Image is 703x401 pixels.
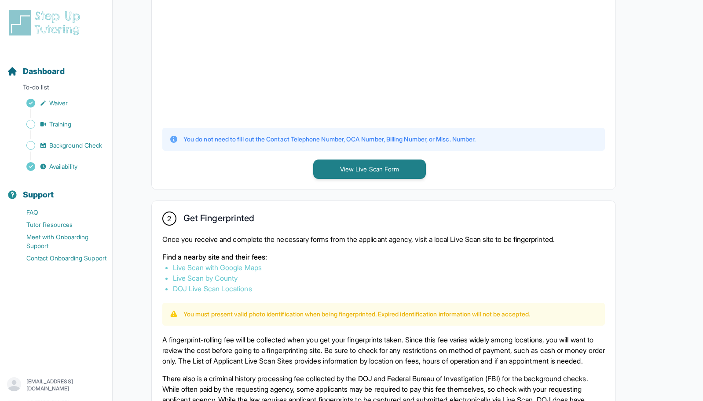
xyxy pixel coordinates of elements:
[313,164,426,173] a: View Live Scan Form
[7,231,112,252] a: Meet with Onboarding Support
[7,9,85,37] img: logo
[4,83,109,95] p: To-do list
[7,252,112,264] a: Contact Onboarding Support
[49,162,77,171] span: Availability
[313,160,426,179] button: View Live Scan Form
[49,99,68,108] span: Waiver
[173,263,262,272] a: Live Scan with Google Maps
[173,274,238,282] a: Live Scan by County
[26,378,105,392] p: [EMAIL_ADDRESS][DOMAIN_NAME]
[49,120,72,129] span: Training
[7,118,112,130] a: Training
[173,284,252,293] a: DOJ Live Scan Locations
[4,51,109,81] button: Dashboard
[49,141,102,150] span: Background Check
[7,65,65,78] a: Dashboard
[4,175,109,204] button: Support
[23,189,54,201] span: Support
[7,139,112,152] a: Background Check
[162,252,605,262] p: Find a nearby site and their fees:
[183,310,530,319] p: You must present valid photo identification when being fingerprinted. Expired identification info...
[7,97,112,109] a: Waiver
[167,213,171,224] span: 2
[7,219,112,231] a: Tutor Resources
[7,377,105,393] button: [EMAIL_ADDRESS][DOMAIN_NAME]
[7,206,112,219] a: FAQ
[23,65,65,78] span: Dashboard
[162,234,605,245] p: Once you receive and complete the necessary forms from the applicant agency, visit a local Live S...
[162,334,605,366] p: A fingerprint-rolling fee will be collected when you get your fingerprints taken. Since this fee ...
[183,213,254,227] h2: Get Fingerprinted
[183,135,476,144] p: You do not need to fill out the Contact Telephone Number, OCA Number, Billing Number, or Misc. Nu...
[7,160,112,173] a: Availability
